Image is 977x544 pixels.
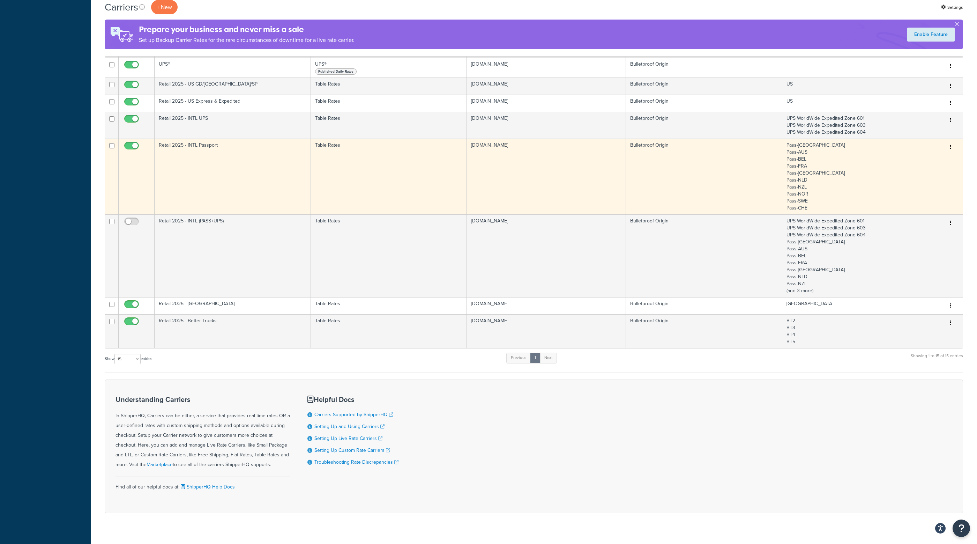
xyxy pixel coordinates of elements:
[311,95,467,112] td: Table Rates
[626,78,782,95] td: Bulletproof Origin
[115,477,290,492] div: Find all of our helpful docs at:
[626,214,782,297] td: Bulletproof Origin
[782,297,938,314] td: [GEOGRAPHIC_DATA]
[467,112,626,139] td: [DOMAIN_NAME]
[782,95,938,112] td: US
[139,35,355,45] p: Set up Backup Carrier Rates for the rare circumstances of downtime for a live rate carrier.
[626,297,782,314] td: Bulletproof Origin
[155,112,311,139] td: Retail 2025 - INTL UPS
[782,112,938,139] td: UPS WorldWide Expedited Zone 601 UPS WorldWide Expedited Zone 603 UPS WorldWide Expedited Zone 604
[911,352,963,367] div: Showing 1 to 15 of 15 entries
[506,353,531,363] a: Previous
[626,112,782,139] td: Bulletproof Origin
[105,0,138,14] h1: Carriers
[314,435,382,442] a: Setting Up Live Rate Carriers
[626,58,782,78] td: Bulletproof Origin
[155,78,311,95] td: Retail 2025 - US GD/[GEOGRAPHIC_DATA]/SP
[115,396,290,403] h3: Understanding Carriers
[314,423,385,430] a: Setting Up and Using Carriers
[114,354,141,364] select: Showentries
[311,314,467,348] td: Table Rates
[953,520,970,537] button: Open Resource Center
[155,58,311,78] td: UPS®
[105,354,152,364] label: Show entries
[530,353,540,363] a: 1
[311,297,467,314] td: Table Rates
[155,95,311,112] td: Retail 2025 - US Express & Expedited
[626,95,782,112] td: Bulletproof Origin
[155,297,311,314] td: Retail 2025 - [GEOGRAPHIC_DATA]
[311,112,467,139] td: Table Rates
[941,2,963,12] a: Settings
[782,139,938,214] td: Pass-[GEOGRAPHIC_DATA] Pass-AUS Pass-BEL Pass-FRA Pass-[GEOGRAPHIC_DATA] Pass-NLD Pass-NZL Pass-N...
[315,68,357,75] span: Published Daily Rates
[782,78,938,95] td: US
[467,314,626,348] td: [DOMAIN_NAME]
[105,20,139,49] img: ad-rules-rateshop-fe6ec290ccb7230408bd80ed9643f0289d75e0ffd9eb532fc0e269fcd187b520.png
[155,314,311,348] td: Retail 2025 - Better Trucks
[626,314,782,348] td: Bulletproof Origin
[147,461,173,468] a: Marketplace
[311,139,467,214] td: Table Rates
[311,214,467,297] td: Table Rates
[907,28,955,42] a: Enable Feature
[314,447,390,454] a: Setting Up Custom Rate Carriers
[179,483,235,491] a: ShipperHQ Help Docs
[311,78,467,95] td: Table Rates
[155,139,311,214] td: Retail 2025 - INTL Passport
[314,458,398,466] a: Troubleshooting Rate Discrepancies
[115,396,290,470] div: In ShipperHQ, Carriers can be either, a service that provides real-time rates OR a user-defined r...
[540,353,557,363] a: Next
[467,95,626,112] td: [DOMAIN_NAME]
[782,314,938,348] td: BT2 BT3 BT4 BT5
[782,214,938,297] td: UPS WorldWide Expedited Zone 601 UPS WorldWide Expedited Zone 603 UPS WorldWide Expedited Zone 60...
[467,58,626,78] td: [DOMAIN_NAME]
[467,139,626,214] td: [DOMAIN_NAME]
[307,396,398,403] h3: Helpful Docs
[314,411,393,418] a: Carriers Supported by ShipperHQ
[155,214,311,297] td: Retail 2025 - INTL (PASS+UPS)
[139,24,355,35] h4: Prepare your business and never miss a sale
[467,78,626,95] td: [DOMAIN_NAME]
[311,58,467,78] td: UPS®
[626,139,782,214] td: Bulletproof Origin
[467,297,626,314] td: [DOMAIN_NAME]
[467,214,626,297] td: [DOMAIN_NAME]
